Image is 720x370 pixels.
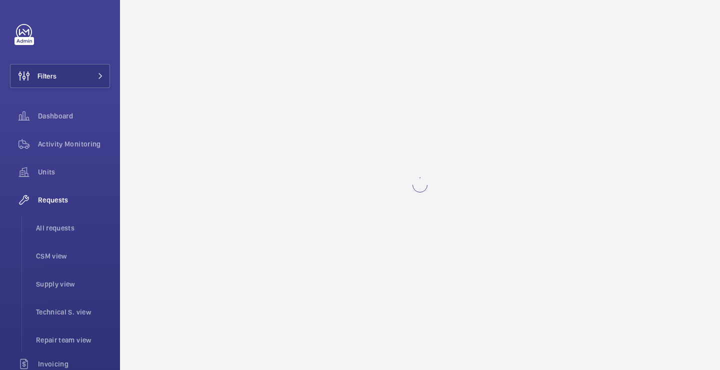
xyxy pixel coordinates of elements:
[36,279,110,289] span: Supply view
[10,64,110,88] button: Filters
[36,251,110,261] span: CSM view
[36,223,110,233] span: All requests
[36,335,110,345] span: Repair team view
[37,71,56,81] span: Filters
[38,139,110,149] span: Activity Monitoring
[36,307,110,317] span: Technical S. view
[38,359,110,369] span: Invoicing
[38,195,110,205] span: Requests
[38,111,110,121] span: Dashboard
[38,167,110,177] span: Units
